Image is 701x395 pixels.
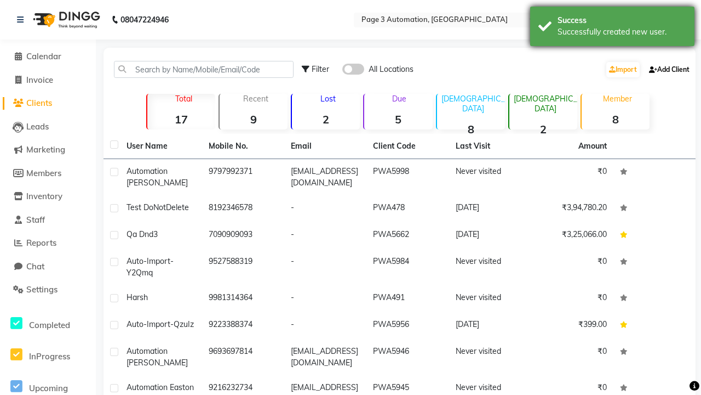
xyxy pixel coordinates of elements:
span: InProgress [29,351,70,362]
span: Calendar [26,51,61,61]
span: Members [26,168,61,178]
span: Completed [29,320,70,330]
p: Due [366,94,432,104]
span: Reports [26,238,56,248]
td: [DATE] [449,222,531,249]
td: - [284,222,366,249]
td: 9797992371 [202,159,284,195]
a: Reports [3,237,93,250]
td: ₹0 [531,339,613,375]
a: Settings [3,284,93,296]
span: Marketing [26,144,65,155]
a: Staff [3,214,93,227]
td: PWA5662 [366,222,449,249]
td: ₹0 [531,249,613,285]
input: Search by Name/Mobile/Email/Code [114,61,294,78]
th: Email [284,134,366,159]
b: 08047224946 [120,4,169,35]
th: Amount [572,134,613,159]
span: Automation [PERSON_NAME] [127,346,188,368]
td: 9527588319 [202,249,284,285]
span: Leads [26,121,49,132]
p: [DEMOGRAPHIC_DATA] [514,94,577,114]
a: Members [3,167,93,180]
span: Auto-Import-Y2Qmq [127,256,174,278]
span: Upcoming [29,383,68,393]
div: Successfully created new user. [558,26,686,38]
strong: 2 [509,122,577,136]
td: PWA5946 [366,339,449,375]
span: Chat [26,261,44,272]
td: ₹0 [531,285,613,312]
a: Clients [3,97,93,110]
td: [DATE] [449,195,531,222]
td: Never visited [449,159,531,195]
a: Calendar [3,50,93,63]
strong: 2 [292,112,360,126]
span: Settings [26,284,58,295]
a: Inventory [3,190,93,203]
td: 9693697814 [202,339,284,375]
a: Marketing [3,144,93,156]
td: [EMAIL_ADDRESS][DOMAIN_NAME] [284,339,366,375]
th: Client Code [366,134,449,159]
span: Invoice [26,75,53,85]
strong: 17 [147,112,215,126]
td: PWA5998 [366,159,449,195]
a: Add Client [646,62,692,77]
td: ₹0 [531,159,613,195]
td: Never visited [449,339,531,375]
td: Never visited [449,249,531,285]
div: Success [558,15,686,26]
td: ₹3,25,066.00 [531,222,613,249]
a: Leads [3,121,93,133]
td: 9981314364 [202,285,284,312]
td: ₹3,94,780.20 [531,195,613,222]
th: Mobile No. [202,134,284,159]
td: PWA491 [366,285,449,312]
td: 9223388374 [202,312,284,339]
a: Import [606,62,640,77]
span: Harsh [127,292,148,302]
p: Member [586,94,650,104]
p: Total [152,94,215,104]
span: Staff [26,215,45,225]
span: Filter [312,64,329,74]
span: Automation [PERSON_NAME] [127,166,188,188]
td: - [284,285,366,312]
span: Test DoNotDelete [127,202,189,212]
th: Last Visit [449,134,531,159]
span: All Locations [369,64,413,75]
td: - [284,195,366,222]
strong: 5 [364,112,432,126]
span: Auto-Import-QzuIz [127,319,194,329]
p: Recent [224,94,288,104]
td: - [284,249,366,285]
a: Chat [3,261,93,273]
td: 7090909093 [202,222,284,249]
strong: 8 [437,122,505,136]
th: User Name [120,134,202,159]
span: Clients [26,98,52,108]
td: PWA5984 [366,249,449,285]
td: PWA5956 [366,312,449,339]
td: PWA478 [366,195,449,222]
p: [DEMOGRAPHIC_DATA] [441,94,505,114]
td: [EMAIL_ADDRESS][DOMAIN_NAME] [284,159,366,195]
strong: 9 [220,112,288,126]
span: Qa Dnd3 [127,229,158,239]
td: Never visited [449,285,531,312]
td: - [284,312,366,339]
img: logo [28,4,103,35]
a: Invoice [3,74,93,87]
span: Automation Easton [127,382,194,392]
strong: 8 [582,112,650,126]
td: [DATE] [449,312,531,339]
p: Lost [296,94,360,104]
td: ₹399.00 [531,312,613,339]
span: Inventory [26,191,62,201]
td: 8192346578 [202,195,284,222]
